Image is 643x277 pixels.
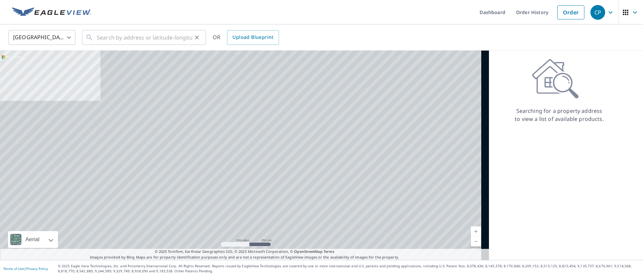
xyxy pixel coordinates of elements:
[3,266,24,271] a: Terms of Use
[557,5,584,19] a: Order
[294,249,322,254] a: OpenStreetMap
[471,236,481,247] a: Current Level 5, Zoom Out
[26,266,48,271] a: Privacy Policy
[213,30,279,45] div: OR
[471,226,481,236] a: Current Level 5, Zoom In
[232,33,273,42] span: Upload Blueprint
[97,28,192,47] input: Search by address or latitude-longitude
[8,231,58,248] div: Aerial
[227,30,279,45] a: Upload Blueprint
[3,267,48,271] p: |
[23,231,42,248] div: Aerial
[514,107,604,123] p: Searching for a property address to view a list of available products.
[155,249,335,255] span: © 2025 TomTom, Earthstar Geographics SIO, © 2025 Microsoft Corporation, ©
[8,28,75,47] div: [GEOGRAPHIC_DATA]
[192,33,202,42] button: Clear
[590,5,605,20] div: CP
[12,7,91,17] img: EV Logo
[324,249,335,254] a: Terms
[58,264,640,274] p: © 2025 Eagle View Technologies, Inc. and Pictometry International Corp. All Rights Reserved. Repo...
